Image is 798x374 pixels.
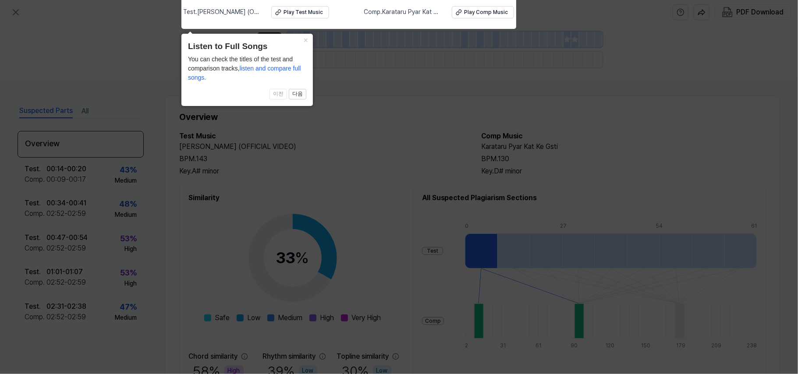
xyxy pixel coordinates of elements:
[465,9,508,16] div: Play Comp Music
[188,65,301,81] span: listen and compare full songs.
[289,89,306,99] button: 다음
[284,9,323,16] div: Play Test Music
[271,6,329,18] button: Play Test Music
[452,6,514,18] button: Play Comp Music
[188,40,306,53] header: Listen to Full Songs
[184,8,261,17] span: Test . [PERSON_NAME] (OFFICIAL VIDEO)
[188,55,306,82] div: You can check the titles of the test and comparison tracks,
[299,34,313,46] button: Close
[364,8,441,17] span: Comp . Karataru Pyar Kat Ke Gsti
